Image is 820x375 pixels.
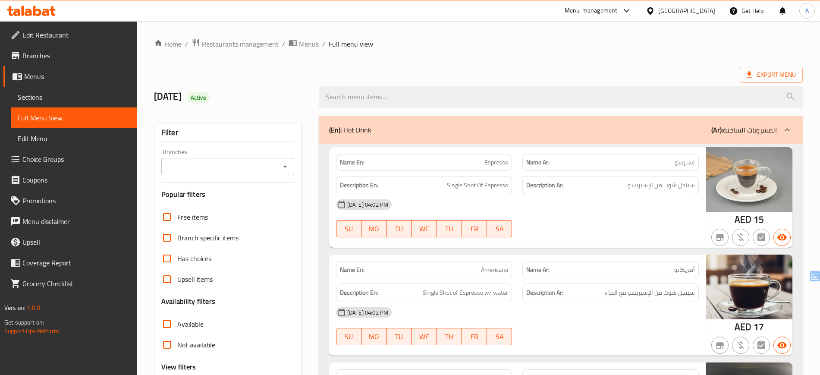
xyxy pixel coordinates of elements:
a: Upsell [3,232,137,252]
p: المشروبات الساخنة [711,125,777,135]
span: FR [465,331,484,343]
span: Export Menu [740,67,803,83]
strong: Name En: [340,158,364,167]
span: Espresso [484,158,508,167]
span: SIngle Shot of Espresso w/ water [423,287,508,298]
div: Filter [161,123,294,142]
span: Full menu view [329,39,373,49]
button: FR [462,328,487,345]
span: Edit Restaurant [22,30,130,40]
span: Branch specific items [177,233,239,243]
a: Promotions [3,190,137,211]
span: WE [415,223,433,235]
h3: Availability filters [161,296,215,306]
span: Promotions [22,195,130,206]
span: 15 [754,211,764,228]
li: / [322,39,325,49]
span: Branches [22,50,130,61]
span: Upsell items [177,274,213,284]
nav: breadcrumb [154,38,803,50]
a: Sections [11,87,137,107]
a: Menu disclaimer [3,211,137,232]
button: WE [412,220,437,237]
span: WE [415,331,433,343]
button: TU [386,328,412,345]
button: Open [279,161,291,173]
span: Full Menu View [18,113,130,123]
button: Purchased item [732,337,749,354]
button: FR [462,220,487,237]
span: SU [340,331,358,343]
span: Version: [4,302,25,313]
button: Not branch specific item [711,229,729,246]
span: AED [735,318,751,335]
a: Full Menu View [11,107,137,128]
img: Americano638905159328680785.jpg [706,255,792,319]
span: 1.0.0 [27,302,40,313]
button: MO [361,220,386,237]
span: Edit Menu [18,133,130,144]
li: / [185,39,188,49]
button: Purchased item [732,229,749,246]
input: search [319,86,803,108]
span: MO [365,331,383,343]
span: Sections [18,92,130,102]
button: MO [361,328,386,345]
strong: Name Ar: [526,158,550,167]
div: (En): Hot Drink(Ar):المشروبات الساخنة [319,116,803,144]
div: Active [187,92,210,103]
button: Available [773,229,791,246]
h2: [DATE] [154,90,308,103]
span: MO [365,223,383,235]
span: SU [340,223,358,235]
span: TH [440,223,459,235]
button: TH [437,220,462,237]
strong: Description Ar: [526,180,563,191]
span: Single Shot Of Espresso [447,180,508,191]
strong: Name En: [340,265,364,274]
strong: Name Ar: [526,265,550,274]
li: / [282,39,285,49]
button: Not has choices [753,229,770,246]
span: Coverage Report [22,258,130,268]
strong: Description En: [340,180,378,191]
span: Export Menu [747,69,796,80]
button: Not branch specific item [711,337,729,354]
span: Coupons [22,175,130,185]
span: Menus [24,71,130,82]
button: SA [487,328,512,345]
span: [DATE] 04:02 PM [344,201,392,209]
a: Choice Groups [3,149,137,170]
span: TU [390,331,408,343]
strong: Description Ar: [526,287,563,298]
button: SU [336,328,361,345]
span: SA [490,331,509,343]
strong: Description En: [340,287,378,298]
span: SA [490,223,509,235]
b: (En): [329,123,342,136]
span: Has choices [177,253,211,264]
span: Grocery Checklist [22,278,130,289]
span: Restaurants management [202,39,279,49]
span: AED [735,211,751,228]
span: Menu disclaimer [22,216,130,227]
span: سينجل شوت من الإسبريسو [628,180,695,191]
h3: View filters [161,362,196,372]
span: [DATE] 04:02 PM [344,309,392,317]
span: Get support on: [4,317,44,328]
a: Support.OpsPlatform [4,325,59,337]
span: Upsell [22,237,130,247]
h3: Popular filters [161,189,294,199]
span: Free items [177,212,208,222]
span: أمريكانو [674,265,695,274]
button: Not has choices [753,337,770,354]
span: Not available [177,340,215,350]
span: TH [440,331,459,343]
span: FR [465,223,484,235]
a: Branches [3,45,137,66]
span: Choice Groups [22,154,130,164]
span: سينجل شوت من الإسبريسو مع الماء [605,287,695,298]
a: Menus [289,38,319,50]
a: Edit Restaurant [3,25,137,45]
a: Home [154,39,182,49]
